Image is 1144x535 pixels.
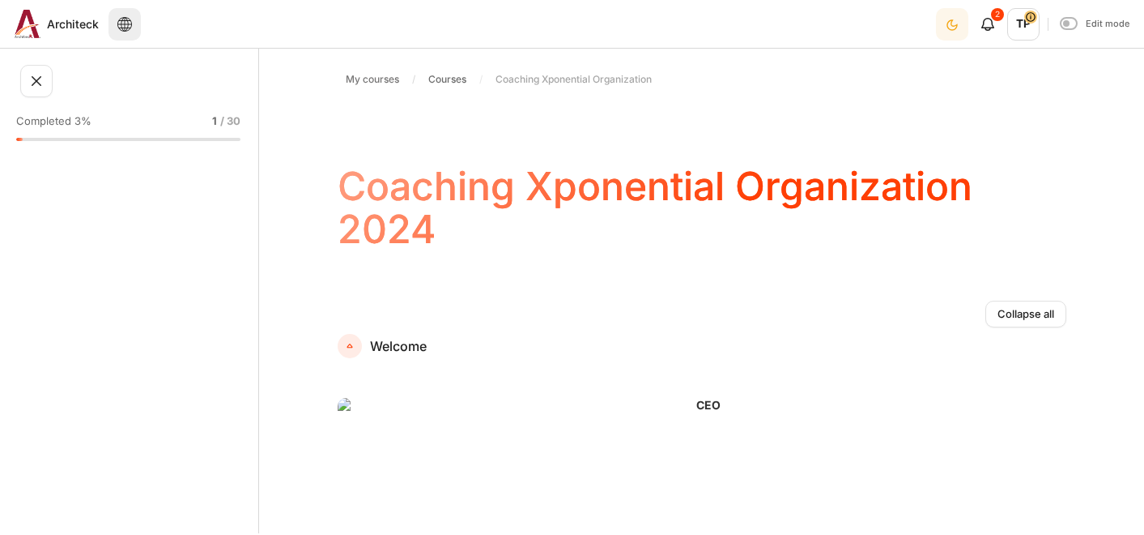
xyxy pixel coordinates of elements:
[991,8,1004,21] div: 2
[108,8,141,41] button: Languages
[8,10,99,38] a: Architeck Architeck
[339,70,406,89] a: My courses
[936,8,968,41] button: Light Mode Dark Mode
[15,10,40,38] img: Architeck
[338,334,362,358] a: Welcome
[1007,8,1040,41] span: TP
[985,301,1066,328] a: Collapse all
[47,15,99,32] span: Architeck
[489,70,658,89] a: Coaching Xponential Organization
[972,8,1004,41] div: Show notification window with 2 new notifications
[422,70,473,89] a: Courses
[16,110,247,157] a: Completed 3% 1 / 30
[1007,8,1040,41] a: User menu
[212,113,217,130] span: 1
[338,165,1066,251] h1: Coaching Xponential Organization 2024
[997,306,1054,323] span: Collapse all
[346,72,399,87] span: My courses
[938,7,967,41] div: Dark Mode
[16,138,23,141] div: 3%
[428,72,466,87] span: Courses
[495,72,652,87] span: Coaching Xponential Organization
[338,66,1066,92] nav: Navigation bar
[220,113,240,130] span: / 30
[16,113,91,130] span: Completed 3%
